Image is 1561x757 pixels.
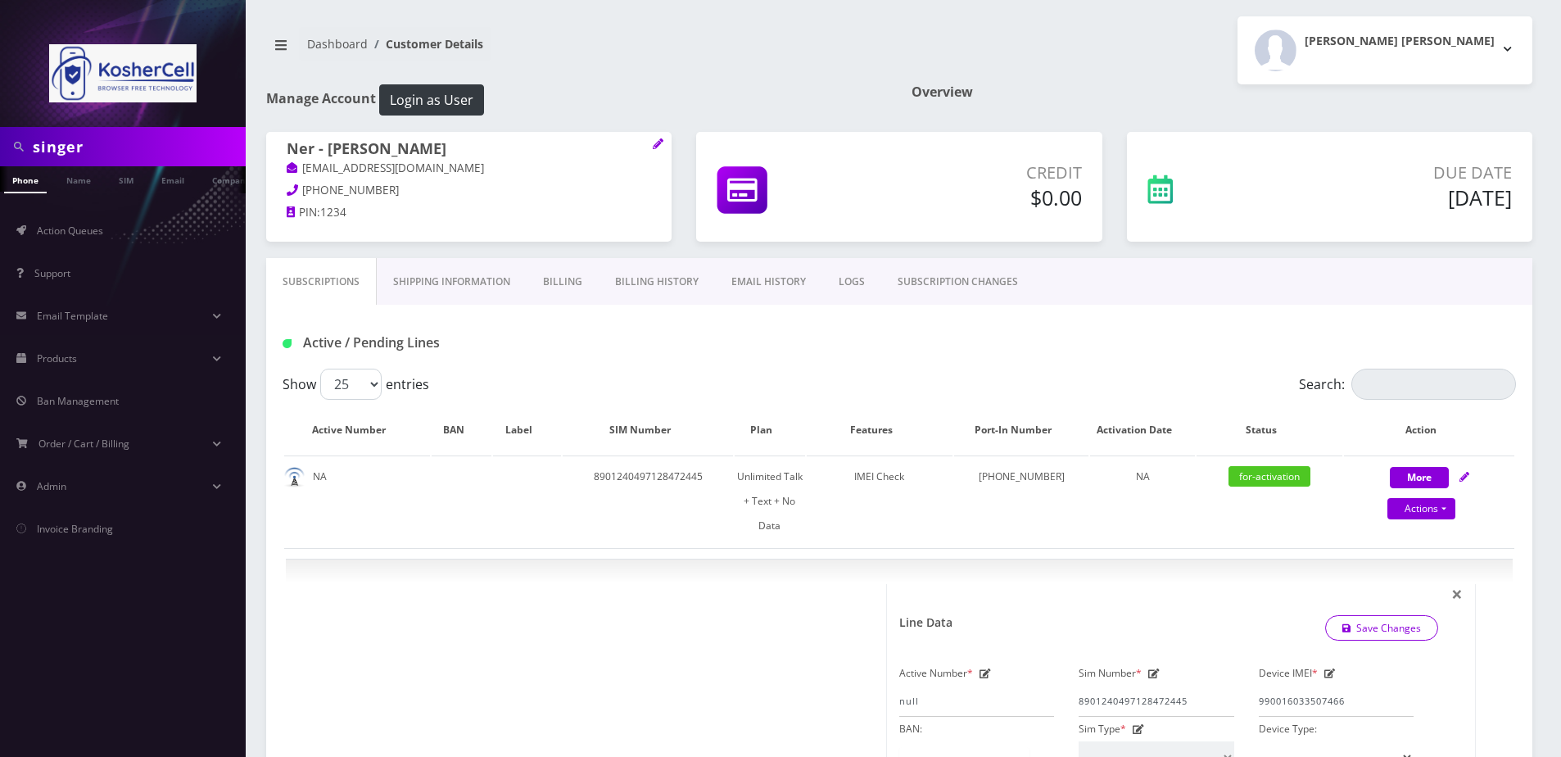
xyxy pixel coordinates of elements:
input: Active Number [899,686,1054,717]
th: BAN: activate to sort column ascending [432,406,491,454]
img: KosherCell [49,44,197,102]
button: [PERSON_NAME] [PERSON_NAME] [1237,16,1532,84]
th: Plan: activate to sort column ascending [735,406,805,454]
span: Order / Cart / Billing [38,437,129,451]
th: Action: activate to sort column ascending [1344,406,1514,454]
label: Device Type: [1259,717,1317,741]
td: 8901240497128472445 [563,456,733,546]
div: IMEI Check [807,465,952,489]
img: default.png [284,467,305,487]
input: Search: [1351,369,1516,400]
span: Invoice Branding [37,522,113,536]
label: Sim Number [1079,661,1142,686]
select: Showentries [320,369,382,400]
span: for-activation [1228,466,1310,487]
span: 1234 [320,205,346,220]
label: Device IMEI [1259,661,1318,686]
a: Dashboard [307,36,368,52]
p: Due Date [1277,161,1512,185]
th: Active Number: activate to sort column ascending [284,406,430,454]
h5: $0.00 [879,185,1081,210]
p: Credit [879,161,1081,185]
a: Subscriptions [266,258,377,306]
a: PIN: [287,205,320,221]
h1: Line Data [899,616,952,630]
h1: Manage Account [266,84,887,116]
th: Label: activate to sort column ascending [493,406,561,454]
a: Actions [1387,498,1455,519]
input: Sim Number [1079,686,1233,717]
li: Customer Details [368,35,483,52]
label: Show entries [283,369,429,400]
span: NA [1136,469,1150,483]
nav: breadcrumb [266,27,887,74]
label: Search: [1299,369,1516,400]
a: Login as User [376,89,484,107]
input: Search in Company [33,131,242,162]
a: Billing History [599,258,715,306]
input: IMEI [1259,686,1414,717]
h1: Ner - [PERSON_NAME] [287,140,651,160]
button: Save Changes [1325,616,1439,641]
a: Save Changes [1325,615,1439,641]
a: SIM [111,166,142,192]
a: EMAIL HISTORY [715,258,822,306]
a: Name [58,166,99,192]
label: Sim Type [1079,717,1126,741]
th: Activation Date: activate to sort column ascending [1090,406,1195,454]
span: Support [34,266,70,280]
span: [PHONE_NUMBER] [302,183,399,197]
th: Port-In Number: activate to sort column ascending [954,406,1088,454]
h1: Active / Pending Lines [283,335,677,351]
h1: Overview [912,84,1532,100]
label: Active Number [899,661,973,686]
td: NA [284,456,430,546]
button: Login as User [379,84,484,116]
label: BAN: [899,717,922,741]
a: Shipping Information [377,258,527,306]
td: Unlimited Talk + Text + No Data [735,456,805,546]
span: Admin [37,479,66,493]
img: Active / Pending Lines [283,339,292,348]
span: × [1451,580,1463,607]
th: Features: activate to sort column ascending [807,406,952,454]
a: Phone [4,166,47,193]
td: [PHONE_NUMBER] [954,456,1088,546]
span: Email Template [37,309,108,323]
a: [EMAIL_ADDRESS][DOMAIN_NAME] [287,161,484,177]
a: Billing [527,258,599,306]
th: Status: activate to sort column ascending [1197,406,1342,454]
span: Products [37,351,77,365]
span: Ban Management [37,394,119,408]
a: Email [153,166,192,192]
a: Company [204,166,259,192]
h5: [DATE] [1277,185,1512,210]
a: LOGS [822,258,881,306]
h2: [PERSON_NAME] [PERSON_NAME] [1305,34,1495,48]
span: Action Queues [37,224,103,238]
th: SIM Number: activate to sort column ascending [563,406,733,454]
button: More [1390,467,1449,488]
a: SUBSCRIPTION CHANGES [881,258,1034,306]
